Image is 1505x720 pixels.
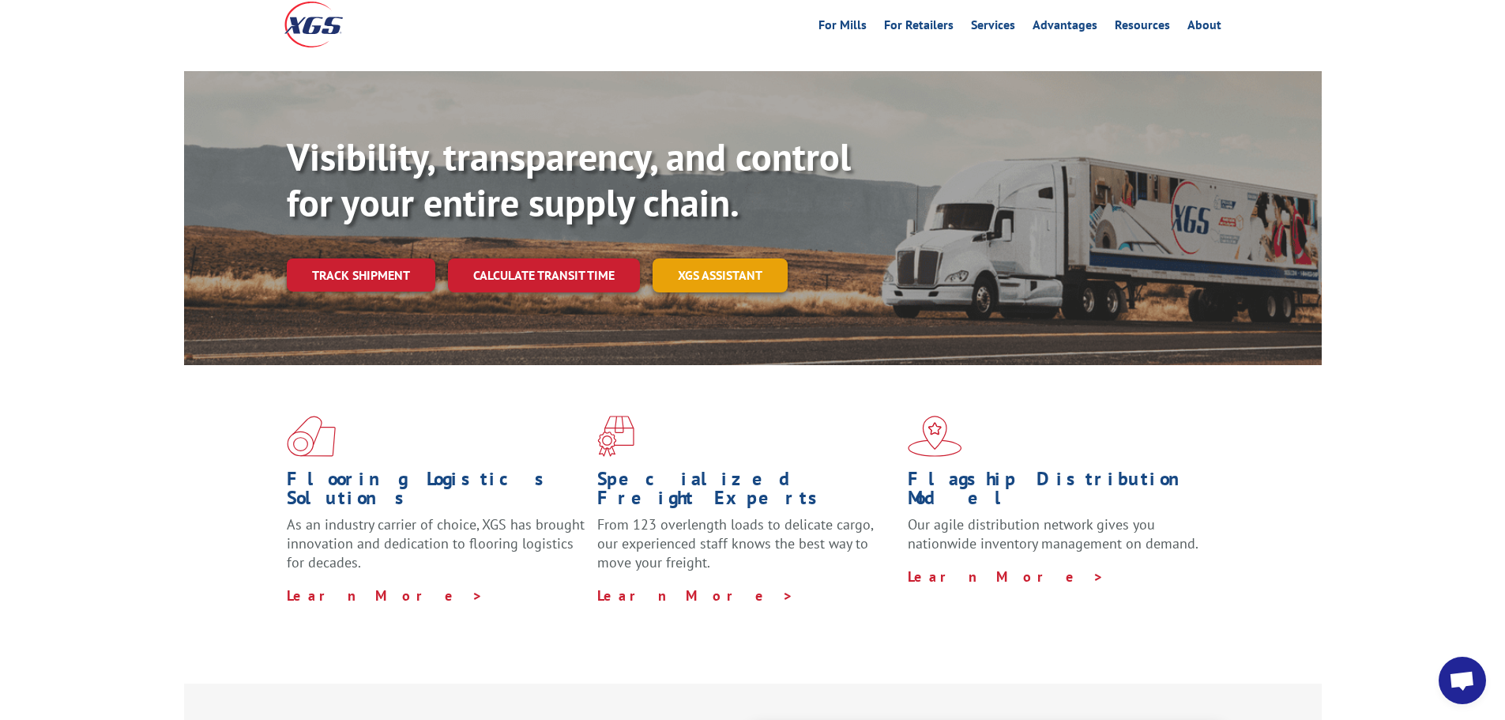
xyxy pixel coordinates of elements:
[287,132,851,227] b: Visibility, transparency, and control for your entire supply chain.
[908,515,1198,552] span: Our agile distribution network gives you nationwide inventory management on demand.
[971,19,1015,36] a: Services
[1033,19,1097,36] a: Advantages
[818,19,867,36] a: For Mills
[597,586,794,605] a: Learn More >
[287,469,585,515] h1: Flooring Logistics Solutions
[653,258,788,292] a: XGS ASSISTANT
[1439,657,1486,704] div: Open chat
[908,469,1206,515] h1: Flagship Distribution Model
[1115,19,1170,36] a: Resources
[597,515,896,586] p: From 123 overlength loads to delicate cargo, our experienced staff knows the best way to move you...
[287,258,435,292] a: Track shipment
[884,19,954,36] a: For Retailers
[287,586,483,605] a: Learn More >
[908,416,962,457] img: xgs-icon-flagship-distribution-model-red
[597,469,896,515] h1: Specialized Freight Experts
[448,258,640,292] a: Calculate transit time
[908,567,1104,586] a: Learn More >
[597,416,634,457] img: xgs-icon-focused-on-flooring-red
[1187,19,1221,36] a: About
[287,515,585,571] span: As an industry carrier of choice, XGS has brought innovation and dedication to flooring logistics...
[287,416,336,457] img: xgs-icon-total-supply-chain-intelligence-red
